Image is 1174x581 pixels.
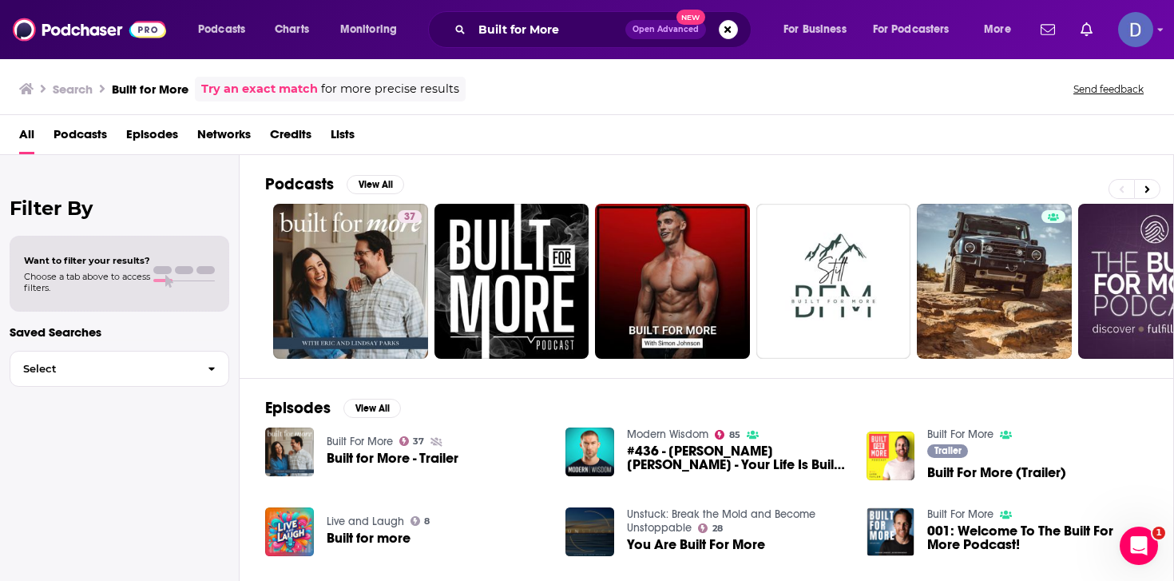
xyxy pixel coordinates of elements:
[934,446,962,456] span: Trailer
[1118,12,1153,47] button: Show profile menu
[265,174,404,194] a: PodcastsView All
[973,17,1031,42] button: open menu
[1034,16,1061,43] a: Show notifications dropdown
[627,444,847,472] a: #436 - Dr Jordan B. Peterson - Your Life Is Built For More
[413,438,424,445] span: 37
[398,210,422,223] a: 37
[126,121,178,154] a: Episodes
[772,17,867,42] button: open menu
[1120,527,1158,565] iframe: Intercom live chat
[984,18,1011,41] span: More
[867,507,915,556] img: 001: Welcome To The Built For More Podcast!
[863,17,973,42] button: open menu
[399,436,425,446] a: 37
[327,435,393,448] a: Built For More
[10,324,229,340] p: Saved Searches
[627,444,847,472] span: #436 - [PERSON_NAME] [PERSON_NAME] - Your Life Is Built For More
[329,17,418,42] button: open menu
[197,121,251,154] a: Networks
[10,364,195,374] span: Select
[927,507,994,521] a: Built For More
[275,18,309,41] span: Charts
[273,204,428,359] a: 37
[676,10,705,25] span: New
[265,398,401,418] a: EpisodesView All
[627,507,815,535] a: Unstuck: Break the Mold and Become Unstoppable
[627,538,765,551] a: You Are Built For More
[1152,527,1165,539] span: 1
[565,428,614,476] img: #436 - Dr Jordan B. Peterson - Your Life Is Built For More
[472,17,625,42] input: Search podcasts, credits, & more...
[10,351,229,387] button: Select
[327,515,404,528] a: Live and Laugh
[10,197,229,220] h2: Filter By
[265,398,331,418] h2: Episodes
[327,452,458,465] a: Built for More - Trailer
[343,399,401,418] button: View All
[321,80,459,98] span: for more precise results
[265,174,334,194] h2: Podcasts
[24,271,150,293] span: Choose a tab above to access filters.
[1074,16,1099,43] a: Show notifications dropdown
[927,428,994,441] a: Built For More
[783,18,847,41] span: For Business
[404,209,415,225] span: 37
[270,121,311,154] a: Credits
[867,432,915,480] img: Built For More (Trailer)
[24,255,150,266] span: Want to filter your results?
[53,82,93,97] h3: Search
[201,80,318,98] a: Try an exact match
[340,18,397,41] span: Monitoring
[443,11,767,48] div: Search podcasts, credits, & more...
[424,518,430,525] span: 8
[187,17,266,42] button: open menu
[1069,82,1148,96] button: Send feedback
[927,524,1148,551] a: 001: Welcome To The Built For More Podcast!
[565,507,614,556] img: You Are Built For More
[54,121,107,154] a: Podcasts
[712,525,723,532] span: 28
[411,516,430,526] a: 8
[327,531,411,545] a: Built for more
[698,523,723,533] a: 28
[633,26,699,34] span: Open Advanced
[625,20,706,39] button: Open AdvancedNew
[715,430,740,440] a: 85
[873,18,950,41] span: For Podcasters
[1118,12,1153,47] span: Logged in as dianawurster
[265,428,314,476] img: Built for More - Trailer
[627,428,708,441] a: Modern Wisdom
[198,18,245,41] span: Podcasts
[264,17,319,42] a: Charts
[927,466,1066,480] a: Built For More (Trailer)
[331,121,355,154] a: Lists
[265,507,314,556] img: Built for more
[729,432,740,439] span: 85
[1118,12,1153,47] img: User Profile
[13,14,166,45] img: Podchaser - Follow, Share and Rate Podcasts
[347,175,404,194] button: View All
[112,82,188,97] h3: Built for More
[19,121,34,154] a: All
